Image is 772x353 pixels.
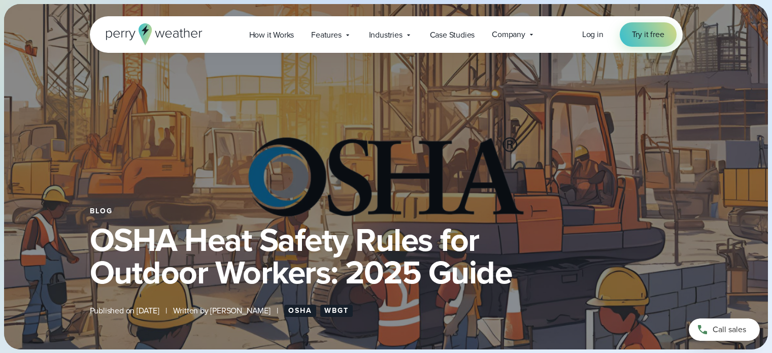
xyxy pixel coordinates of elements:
[90,305,159,317] span: Published on [DATE]
[173,305,271,317] span: Written by [PERSON_NAME]
[369,29,402,41] span: Industries
[90,223,683,288] h1: OSHA Heat Safety Rules for Outdoor Workers: 2025 Guide
[582,28,603,40] span: Log in
[620,22,677,47] a: Try it free
[713,324,746,336] span: Call sales
[492,28,525,41] span: Company
[320,305,353,317] a: WBGT
[284,305,316,317] a: OSHA
[582,28,603,41] a: Log in
[241,24,303,45] a: How it Works
[249,29,294,41] span: How it Works
[430,29,475,41] span: Case Studies
[165,305,167,317] span: |
[90,207,683,215] div: Blog
[632,28,664,41] span: Try it free
[277,305,278,317] span: |
[311,29,341,41] span: Features
[421,24,484,45] a: Case Studies
[689,318,760,341] a: Call sales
